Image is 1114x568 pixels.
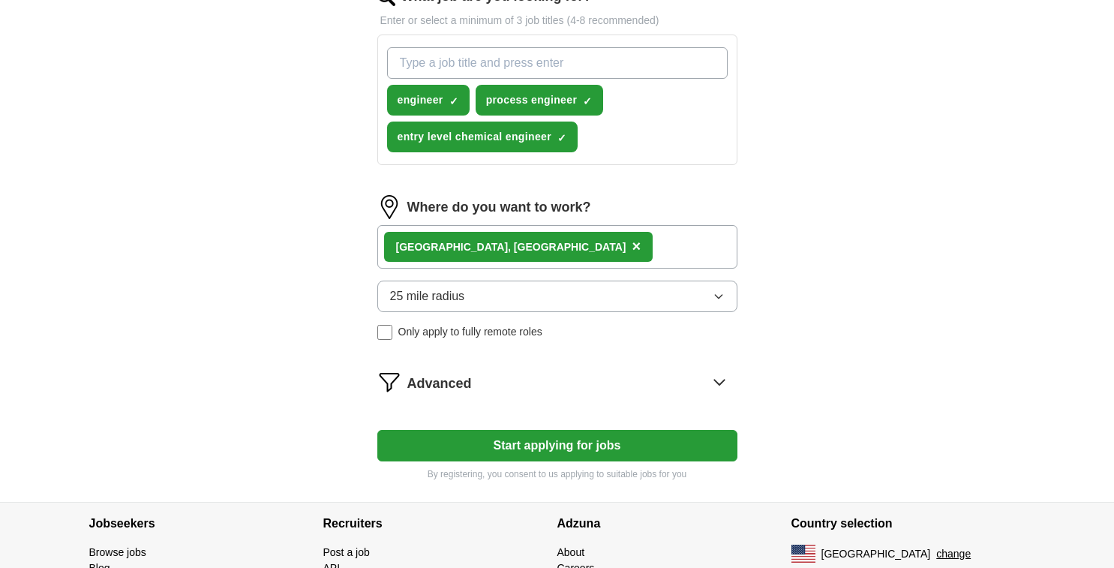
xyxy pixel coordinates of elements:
[791,545,815,563] img: US flag
[821,546,931,562] span: [GEOGRAPHIC_DATA]
[583,95,592,107] span: ✓
[396,239,626,255] div: , [GEOGRAPHIC_DATA]
[398,324,542,340] span: Only apply to fully remote roles
[557,132,566,144] span: ✓
[407,197,591,218] label: Where do you want to work?
[377,281,737,312] button: 25 mile radius
[476,85,604,116] button: process engineer✓
[407,374,472,394] span: Advanced
[449,95,458,107] span: ✓
[387,47,728,79] input: Type a job title and press enter
[377,467,737,481] p: By registering, you consent to us applying to suitable jobs for you
[390,287,465,305] span: 25 mile radius
[377,325,392,340] input: Only apply to fully remote roles
[396,241,509,253] strong: [GEOGRAPHIC_DATA]
[377,195,401,219] img: location.png
[398,129,551,145] span: entry level chemical engineer
[377,13,737,29] p: Enter or select a minimum of 3 job titles (4-8 recommended)
[323,546,370,558] a: Post a job
[632,236,641,258] button: ×
[791,503,1025,545] h4: Country selection
[632,238,641,254] span: ×
[387,122,578,152] button: entry level chemical engineer✓
[387,85,470,116] button: engineer✓
[557,546,585,558] a: About
[377,370,401,394] img: filter
[936,546,971,562] button: change
[89,546,146,558] a: Browse jobs
[398,92,443,108] span: engineer
[486,92,578,108] span: process engineer
[377,430,737,461] button: Start applying for jobs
